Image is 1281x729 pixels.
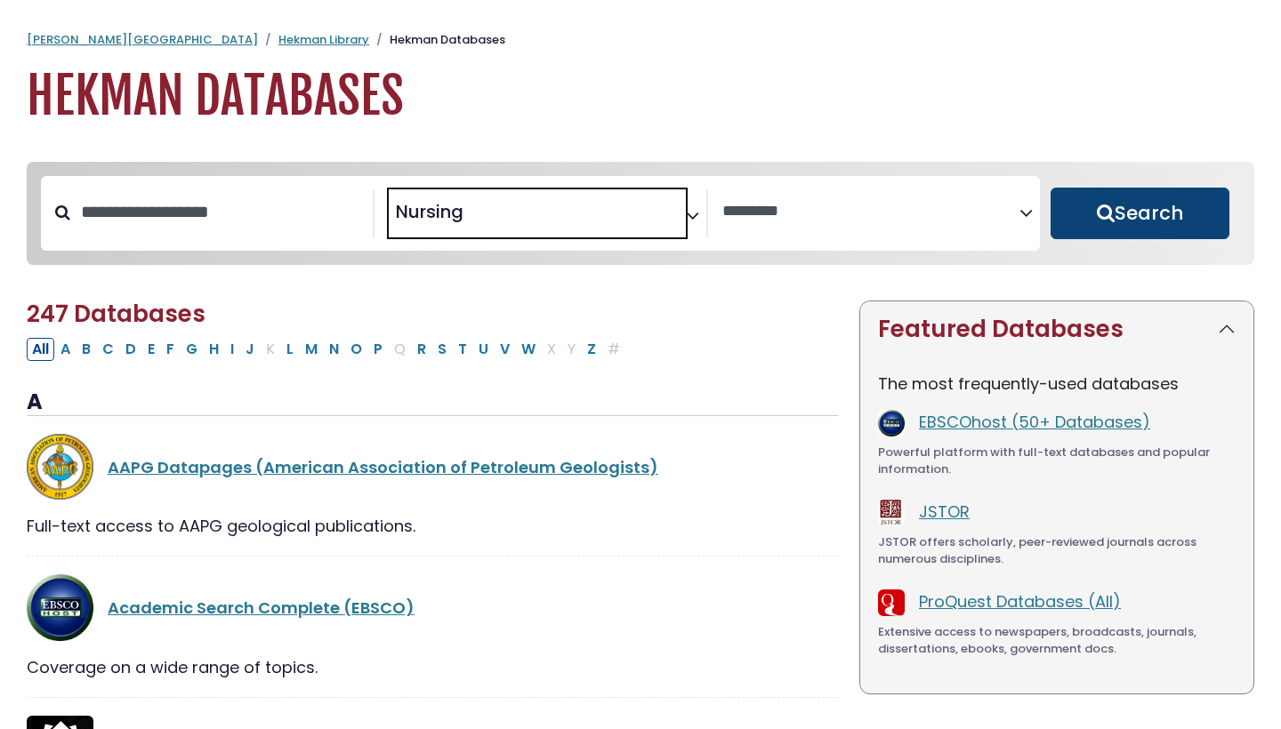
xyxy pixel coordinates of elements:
button: All [27,338,54,361]
button: Filter Results P [368,338,388,361]
button: Submit for Search Results [1051,188,1229,239]
button: Filter Results A [55,338,76,361]
span: 247 Databases [27,298,205,330]
nav: Search filters [27,162,1254,265]
button: Filter Results G [181,338,203,361]
button: Filter Results W [516,338,541,361]
button: Filter Results L [281,338,299,361]
button: Filter Results F [161,338,180,361]
button: Filter Results Z [582,338,601,361]
button: Filter Results S [432,338,452,361]
nav: breadcrumb [27,31,1254,49]
button: Filter Results B [77,338,96,361]
button: Filter Results D [120,338,141,361]
li: Nursing [389,198,463,225]
button: Filter Results T [453,338,472,361]
button: Filter Results M [300,338,323,361]
a: [PERSON_NAME][GEOGRAPHIC_DATA] [27,31,258,48]
a: JSTOR [919,501,970,523]
a: Academic Search Complete (EBSCO) [108,597,415,619]
button: Filter Results E [142,338,160,361]
h1: Hekman Databases [27,67,1254,126]
textarea: Search [467,208,479,227]
h3: A [27,389,838,416]
span: Nursing [396,198,463,225]
div: JSTOR offers scholarly, peer-reviewed journals across numerous disciplines. [878,533,1236,568]
button: Filter Results R [412,338,431,361]
button: Filter Results O [345,338,367,361]
button: Filter Results J [240,338,260,361]
a: AAPG Datapages (American Association of Petroleum Geologists) [108,456,658,478]
button: Filter Results I [225,338,239,361]
a: Hekman Library [278,31,369,48]
button: Filter Results C [97,338,119,361]
div: Powerful platform with full-text databases and popular information. [878,444,1236,478]
button: Featured Databases [860,301,1253,357]
button: Filter Results V [495,338,515,361]
button: Filter Results H [204,338,224,361]
div: Extensive access to newspapers, broadcasts, journals, dissertations, ebooks, government docs. [878,623,1236,658]
div: Coverage on a wide range of topics. [27,655,838,679]
div: Full-text access to AAPG geological publications. [27,514,838,538]
button: Filter Results N [324,338,344,361]
input: Search database by title or keyword [70,197,373,227]
a: ProQuest Databases (All) [919,590,1121,613]
li: Hekman Databases [369,31,505,49]
a: EBSCOhost (50+ Databases) [919,411,1150,433]
div: Alpha-list to filter by first letter of database name [27,337,627,359]
button: Filter Results U [473,338,494,361]
p: The most frequently-used databases [878,372,1236,396]
textarea: Search [722,203,1019,221]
